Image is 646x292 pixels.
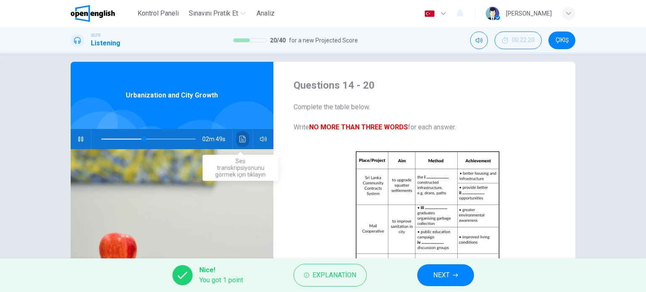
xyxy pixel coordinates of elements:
span: IELTS [91,32,101,38]
span: 02m 49s [202,129,232,149]
span: Kontrol Paneli [138,8,179,18]
h1: Listening [91,38,120,48]
h4: Questions 14 - 20 [294,79,562,92]
button: Ses transkripsiyonunu görmek için tıklayın [236,129,249,149]
span: Explanation [312,269,356,281]
button: NEXT [417,264,474,286]
span: Urbanization and City Growth [126,90,218,100]
span: 00:22:20 [512,37,535,44]
span: You got 1 point [199,275,243,285]
div: Hide [495,32,542,49]
span: for a new Projected Score [289,35,358,45]
button: ÇIKIŞ [548,32,575,49]
span: Analiz [257,8,275,18]
b: NO MORE THAN THREE WORDS [309,123,408,131]
button: 00:22:20 [495,32,542,49]
div: Mute [470,32,488,49]
button: Analiz [252,6,279,21]
span: ÇIKIŞ [556,37,569,44]
div: Ses transkripsiyonunu görmek için tıklayın [203,155,278,181]
a: OpenEnglish logo [71,5,134,22]
button: Sınavını Pratik Et [185,6,249,21]
button: Explanation [294,264,367,287]
img: OpenEnglish logo [71,5,115,22]
div: [PERSON_NAME] [506,8,552,18]
img: tr [424,11,435,17]
span: Complete the table below. Write for each answer. [294,102,562,132]
span: 20 / 40 [270,35,286,45]
span: NEXT [433,269,450,281]
button: Kontrol Paneli [134,6,182,21]
span: Nice! [199,265,243,275]
span: Sınavını Pratik Et [189,8,238,18]
img: Profile picture [486,7,499,20]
